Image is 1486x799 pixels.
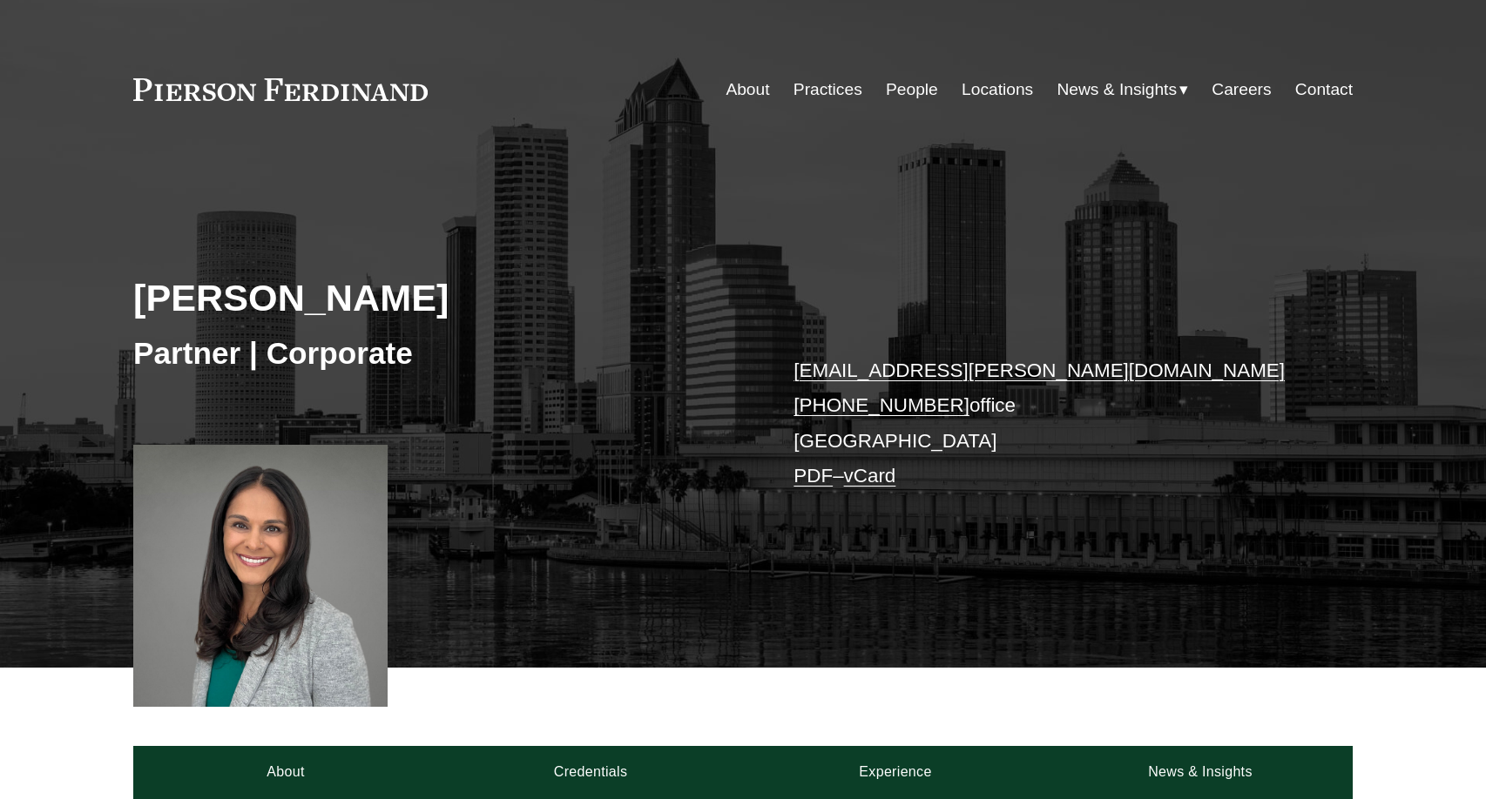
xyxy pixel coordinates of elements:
[886,73,938,106] a: People
[1295,73,1353,106] a: Contact
[1057,75,1177,105] span: News & Insights
[133,334,743,373] h3: Partner | Corporate
[133,746,438,798] a: About
[844,465,896,487] a: vCard
[962,73,1033,106] a: Locations
[794,465,833,487] a: PDF
[794,73,862,106] a: Practices
[1048,746,1353,798] a: News & Insights
[794,353,1301,493] p: office [GEOGRAPHIC_DATA] –
[1212,73,1271,106] a: Careers
[743,746,1048,798] a: Experience
[794,394,969,416] a: [PHONE_NUMBER]
[794,359,1285,381] a: [EMAIL_ADDRESS][PERSON_NAME][DOMAIN_NAME]
[1057,73,1188,106] a: folder dropdown
[726,73,769,106] a: About
[438,746,743,798] a: Credentials
[133,275,743,320] h2: [PERSON_NAME]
